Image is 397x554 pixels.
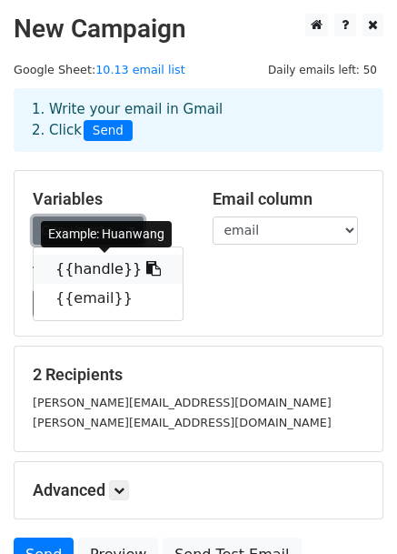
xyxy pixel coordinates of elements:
h5: Variables [33,189,185,209]
iframe: Chat Widget [306,467,397,554]
small: Google Sheet: [14,63,185,76]
a: {{handle}} [34,255,183,284]
h5: 2 Recipients [33,365,364,385]
span: Send [84,120,133,142]
a: 10.13 email list [95,63,185,76]
div: Example: Huanwang [41,221,172,247]
small: [PERSON_NAME][EMAIL_ADDRESS][DOMAIN_NAME] [33,416,332,429]
a: Copy/paste... [33,217,144,245]
h2: New Campaign [14,14,383,45]
a: {{email}} [34,284,183,313]
small: [PERSON_NAME][EMAIL_ADDRESS][DOMAIN_NAME] [33,396,332,409]
span: Daily emails left: 50 [262,60,383,80]
h5: Advanced [33,480,364,500]
a: Daily emails left: 50 [262,63,383,76]
div: 聊天小组件 [306,467,397,554]
div: 1. Write your email in Gmail 2. Click [18,99,379,141]
h5: Email column [213,189,365,209]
